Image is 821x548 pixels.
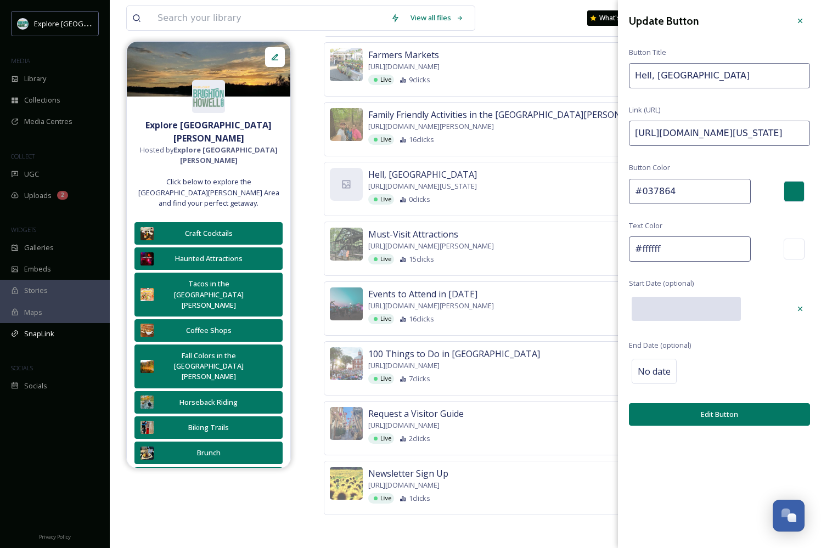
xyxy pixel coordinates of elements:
span: 0 clicks [409,194,430,205]
img: d1c14417-d670-4da7-b2b3-e9882ba3c5f0.jpg [330,228,363,261]
span: Button Title [629,47,666,58]
span: Text Color [629,221,662,231]
span: 2 clicks [409,433,430,444]
span: WIDGETS [11,225,36,234]
span: Link (URL) [629,105,660,115]
span: 7 clicks [409,374,430,384]
div: Live [368,75,394,85]
img: c9e3547c-3cf2-451a-b8ea-96e0aac3439d.jpg [330,287,363,320]
img: 6b094d29-d8a6-4294-ad84-b34487c0edb8.jpg [140,447,154,460]
span: [URL][DOMAIN_NAME] [368,420,440,431]
div: Tacos in the [GEOGRAPHIC_DATA][PERSON_NAME] [159,279,258,310]
span: Hosted by [132,145,285,166]
div: Live [368,493,394,504]
img: 67e7af72-b6c8-455a-acf8-98e6fe1b68aa.avif [18,18,29,29]
img: %2540mi_naturecorner%25201.jpg [330,467,363,500]
span: Click below to explore the [GEOGRAPHIC_DATA][PERSON_NAME] Area and find your perfect getaway. [132,177,285,208]
img: 43569894-00ba-4b87-a734-42d626b0adcc.jpg [140,360,154,373]
img: bc00d4ef-b3d3-44f9-86f1-557d12eb57d0.jpg [140,396,154,409]
span: UGC [24,169,39,179]
span: Family Friendly Activities in the [GEOGRAPHIC_DATA][PERSON_NAME] [368,108,654,121]
h3: Update Button [629,13,699,29]
span: MEDIA [11,57,30,65]
button: Coffee Shops [134,319,283,342]
button: Vibology & Earth's Energy [134,467,283,489]
span: Uploads [24,190,52,201]
span: Media Centres [24,116,72,127]
img: d7e71e25-4b07-4551-98e8-a7623558a068.jpg [140,324,154,337]
span: Farmers Markets [368,48,439,61]
button: Horseback Riding [134,391,283,414]
div: Live [368,134,394,145]
span: Must-Visit Attractions [368,228,458,241]
span: Collections [24,95,60,105]
span: COLLECT [11,152,35,160]
span: 9 clicks [409,75,430,85]
img: 6d126a0b-8797-4164-8743-ac3b966fb7c1.jpg [330,407,363,440]
a: View all files [405,7,469,29]
span: Embeds [24,264,51,274]
input: https://www.snapsea.io [629,121,810,146]
button: Craft Cocktails [134,222,283,245]
span: Newsletter Sign Up [368,467,448,480]
button: Fall Colors in the [GEOGRAPHIC_DATA][PERSON_NAME] [134,344,283,388]
button: Brunch [134,442,283,464]
img: 67e7af72-b6c8-455a-acf8-98e6fe1b68aa.avif [192,80,225,113]
div: Brunch [159,448,258,458]
img: 09d5af2d-77d8-495d-ad4b-c03d8124fe03.jpg [140,227,154,240]
a: Privacy Policy [39,529,71,543]
img: 26f49cf9-056b-49de-be40-a86ed8bf9343.jpg [330,108,363,141]
div: Horseback Riding [159,397,258,408]
img: 7fba7203-66d3-413a-89a9-b03b392e0ab7.jpg [140,252,154,265]
button: Biking Trails [134,416,283,439]
div: Coffee Shops [159,325,258,336]
span: [URL][DOMAIN_NAME] [368,61,440,72]
span: [URL][DOMAIN_NAME] [368,480,440,490]
span: No date [638,365,671,378]
span: Request a Visitor Guide [368,407,464,420]
span: [URL][DOMAIN_NAME] [368,360,440,371]
span: 1 clicks [409,493,430,504]
span: [URL][DOMAIN_NAME][PERSON_NAME] [368,121,494,132]
span: 100 Things to Do in [GEOGRAPHIC_DATA] [368,347,540,360]
span: 16 clicks [409,314,434,324]
span: 16 clicks [409,134,434,145]
img: %2540trevapeach%25203.png [127,42,290,97]
span: [URL][DOMAIN_NAME][US_STATE] [368,181,477,191]
img: pominville-seventeen%282%29.jpg [330,347,363,380]
span: Socials [24,381,47,391]
div: Live [368,194,394,205]
span: SnapLink [24,329,54,339]
span: Explore [GEOGRAPHIC_DATA][PERSON_NAME] [34,18,185,29]
span: [URL][DOMAIN_NAME][PERSON_NAME] [368,301,494,311]
div: Live [368,374,394,384]
span: Hell, [GEOGRAPHIC_DATA] [368,168,477,181]
span: Button Color [629,162,670,173]
span: Galleries [24,242,54,253]
div: Haunted Attractions [159,253,258,264]
a: What's New [587,10,642,26]
span: Maps [24,307,42,318]
input: My Link [629,63,810,88]
img: 27e1d2ed-eaa8-4c7b-bbbf-4225d490b4c0.jpg [140,421,154,434]
span: Library [24,74,46,84]
strong: Explore [GEOGRAPHIC_DATA][PERSON_NAME] [145,119,272,144]
button: Haunted Attractions [134,247,283,270]
img: 69722c47-1ad3-4d23-8da8-f8965570ac77.jpg [140,288,154,301]
button: Tacos in the [GEOGRAPHIC_DATA][PERSON_NAME] [134,273,283,317]
div: Live [368,254,394,264]
input: Search your library [152,6,385,30]
img: 796b9374-9cf5-4f66-b9a5-3c9c34256c28.jpg [330,48,363,81]
span: SOCIALS [11,364,33,372]
span: [URL][DOMAIN_NAME][PERSON_NAME] [368,241,494,251]
span: Events to Attend in [DATE] [368,287,477,301]
div: 2 [57,191,68,200]
span: Start Date (optional) [629,278,694,289]
span: 15 clicks [409,254,434,264]
span: Stories [24,285,48,296]
div: Biking Trails [159,422,258,433]
div: Craft Cocktails [159,228,258,239]
button: Open Chat [773,500,805,532]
